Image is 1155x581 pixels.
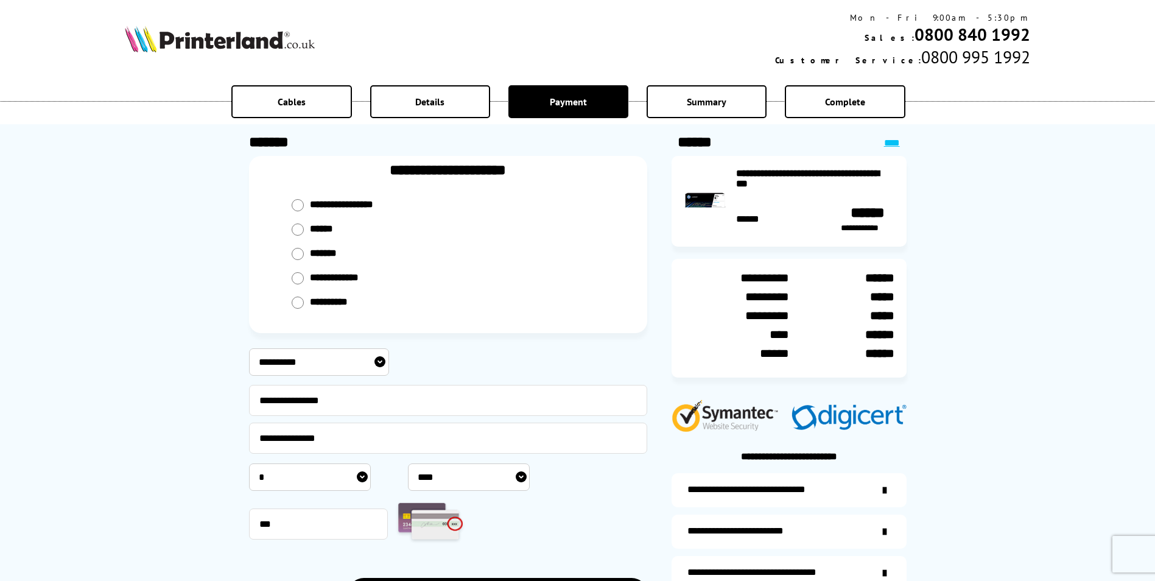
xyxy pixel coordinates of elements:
span: Sales: [865,32,915,43]
span: Payment [550,96,587,108]
img: Printerland Logo [125,26,315,52]
div: Mon - Fri 9:00am - 5:30pm [775,12,1030,23]
a: additional-ink [672,473,907,507]
span: Customer Service: [775,55,921,66]
span: Details [415,96,444,108]
span: Cables [278,96,306,108]
a: items-arrive [672,515,907,549]
span: Complete [825,96,865,108]
span: Summary [687,96,726,108]
span: 0800 995 1992 [921,46,1030,68]
a: 0800 840 1992 [915,23,1030,46]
